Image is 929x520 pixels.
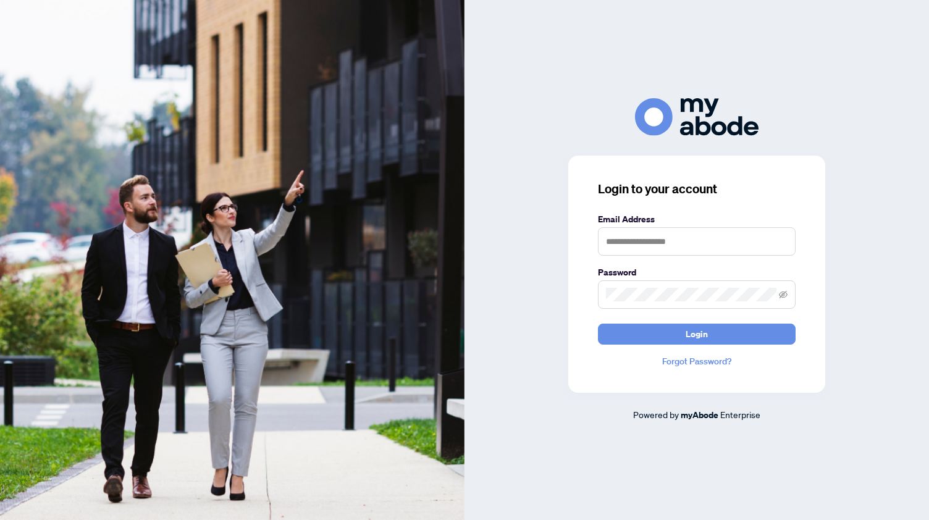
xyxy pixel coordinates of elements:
span: Powered by [633,409,679,420]
a: myAbode [681,408,718,422]
span: eye-invisible [779,290,788,299]
span: Login [686,324,708,344]
span: Enterprise [720,409,760,420]
img: ma-logo [635,98,759,136]
a: Forgot Password? [598,354,796,368]
label: Password [598,266,796,279]
label: Email Address [598,212,796,226]
h3: Login to your account [598,180,796,198]
button: Login [598,324,796,345]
